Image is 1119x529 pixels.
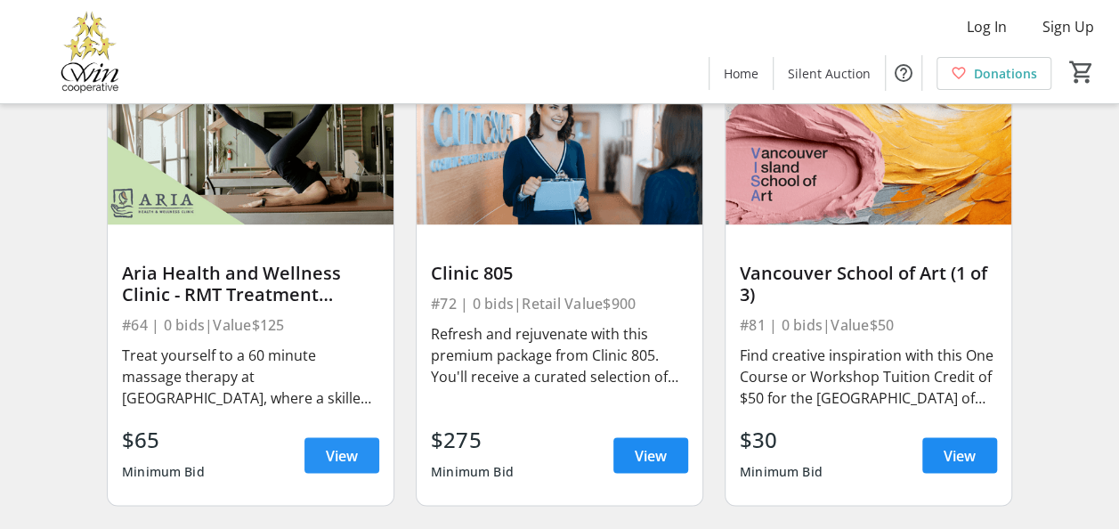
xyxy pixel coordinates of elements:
[788,64,871,83] span: Silent Auction
[726,64,1011,225] img: Vancouver School of Art (1 of 3)
[740,263,997,305] div: Vancouver School of Art (1 of 3)
[613,437,688,473] a: View
[122,263,379,305] div: Aria Health and Wellness Clinic - RMT Treatment (60mins)
[326,444,358,466] span: View
[108,64,393,225] img: Aria Health and Wellness Clinic - RMT Treatment (60mins)
[922,437,997,473] a: View
[724,64,758,83] span: Home
[886,55,921,91] button: Help
[122,345,379,409] div: Treat yourself to a 60 minute massage therapy at [GEOGRAPHIC_DATA], where a skilled registered ma...
[944,444,976,466] span: View
[774,57,885,90] a: Silent Auction
[967,16,1007,37] span: Log In
[740,455,823,487] div: Minimum Bid
[431,455,514,487] div: Minimum Bid
[635,444,667,466] span: View
[740,423,823,455] div: $30
[953,12,1021,41] button: Log In
[740,345,997,409] div: Find creative inspiration with this One Course or Workshop Tuition Credit of $50 for the [GEOGRAP...
[1066,56,1098,88] button: Cart
[1028,12,1108,41] button: Sign Up
[122,313,379,338] div: #64 | 0 bids | Value $125
[1042,16,1094,37] span: Sign Up
[304,437,379,473] a: View
[740,313,997,338] div: #81 | 0 bids | Value $50
[431,291,688,316] div: #72 | 0 bids | Retail Value $900
[974,64,1037,83] span: Donations
[937,57,1051,90] a: Donations
[431,323,688,387] div: Refresh and rejuvenate with this premium package from Clinic 805. You'll receive a curated select...
[710,57,773,90] a: Home
[11,7,169,96] img: Victoria Women In Need Community Cooperative's Logo
[417,64,702,225] img: Clinic 805
[122,423,205,455] div: $65
[122,455,205,487] div: Minimum Bid
[431,263,688,284] div: Clinic 805
[431,423,514,455] div: $275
